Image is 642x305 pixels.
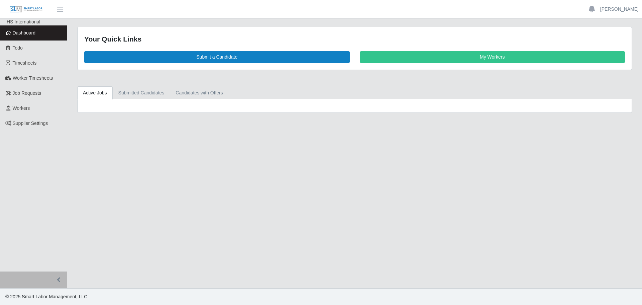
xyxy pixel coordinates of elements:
a: [PERSON_NAME] [600,6,639,13]
span: Job Requests [13,90,41,96]
span: Worker Timesheets [13,75,53,81]
span: Todo [13,45,23,51]
span: © 2025 Smart Labor Management, LLC [5,294,87,299]
a: My Workers [360,51,625,63]
a: Submit a Candidate [84,51,350,63]
a: Active Jobs [77,86,113,99]
a: Candidates with Offers [170,86,228,99]
span: Workers [13,105,30,111]
span: Supplier Settings [13,121,48,126]
span: Timesheets [13,60,37,66]
div: Your Quick Links [84,34,625,45]
span: HS International [7,19,40,24]
a: Submitted Candidates [113,86,170,99]
span: Dashboard [13,30,36,35]
img: SLM Logo [9,6,43,13]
